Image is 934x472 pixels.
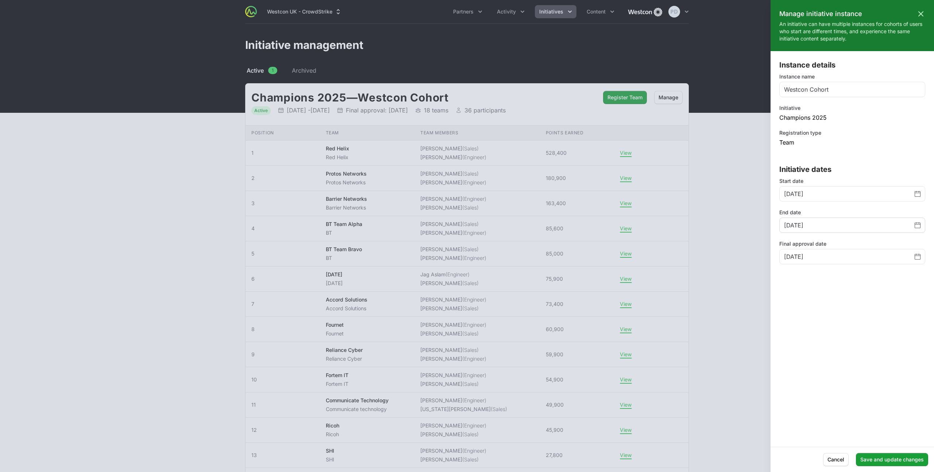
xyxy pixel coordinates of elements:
[779,240,826,247] label: Final approval date
[779,20,925,42] p: An initiative can have multiple instances for cohorts of users who start are different times, and...
[779,104,925,112] dt: Initiative
[779,60,925,70] h3: Instance details
[827,455,844,464] span: Cancel
[779,177,803,185] label: Start date
[779,164,925,174] h3: Initiative dates
[915,189,921,198] div: Change date, April 1, 2025
[860,455,924,464] span: Save and update changes
[915,221,921,230] div: Change date, August 30, 2025
[779,129,925,137] dt: Registration type
[779,209,801,216] label: End date
[856,453,928,466] button: Save and update changes
[823,453,849,466] button: Cancel
[915,252,921,261] div: Change date, August 31, 2025
[779,73,815,80] label: Instance name
[779,113,925,122] dd: Champions 2025
[779,9,862,19] h2: Manage initiative instance
[779,138,925,147] dd: Team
